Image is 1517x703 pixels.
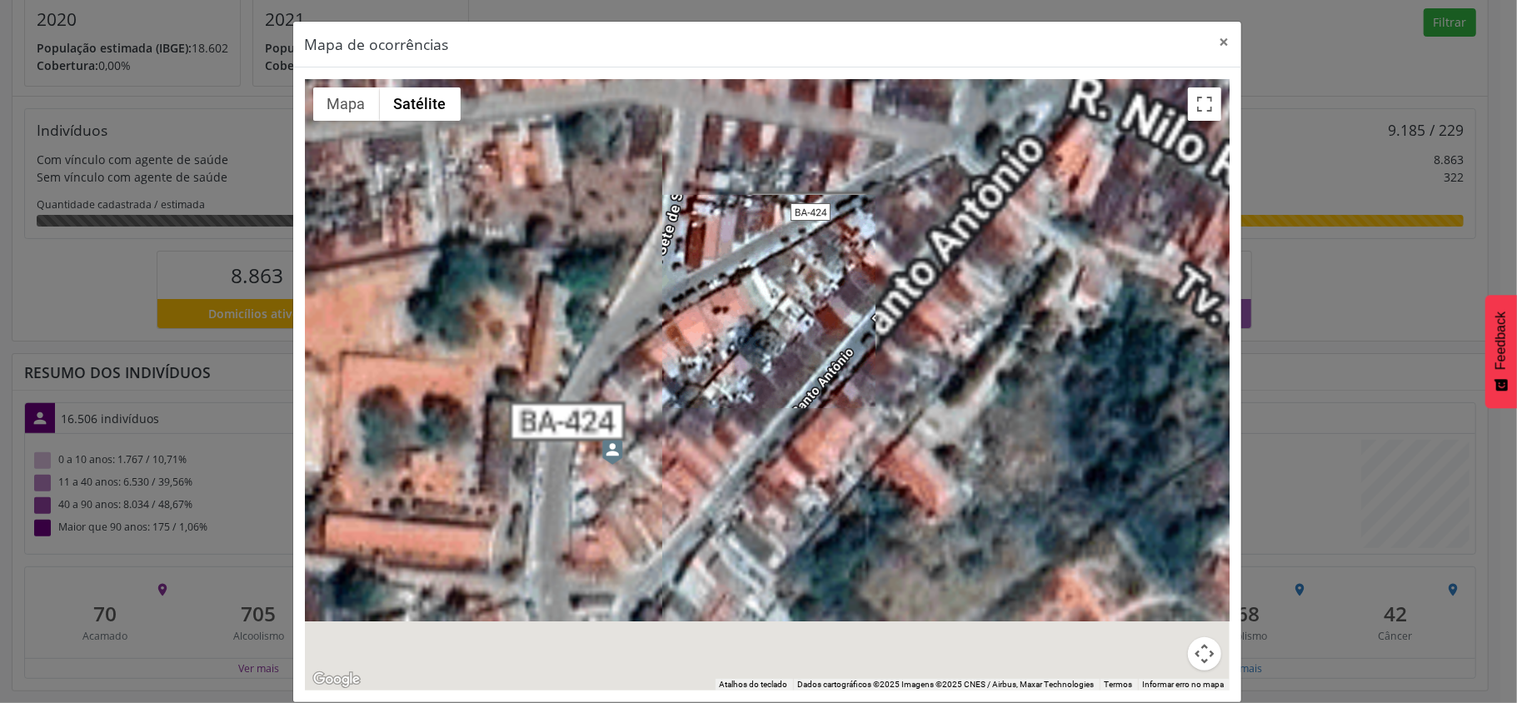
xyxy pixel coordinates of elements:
[309,669,364,691] img: Google
[798,680,1095,689] span: Dados cartográficos ©2025 Imagens ©2025 CNES / Airbus, Maxar Technologies
[720,679,788,691] button: Atalhos do teclado
[1188,637,1221,671] button: Controles da câmera no mapa
[1208,22,1241,62] button: Close
[1105,680,1133,689] a: Termos (abre em uma nova guia)
[1188,87,1221,121] button: Ativar a visualização em tela cheia
[1494,312,1509,370] span: Feedback
[309,669,364,691] a: Abrir esta área no Google Maps (abre uma nova janela)
[380,87,461,121] button: Mostrar imagens de satélite
[1143,680,1225,689] a: Informar erro no mapa
[313,87,380,121] button: Mostrar mapa de ruas
[1485,295,1517,408] button: Feedback - Mostrar pesquisa
[305,33,449,55] h5: Mapa de ocorrências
